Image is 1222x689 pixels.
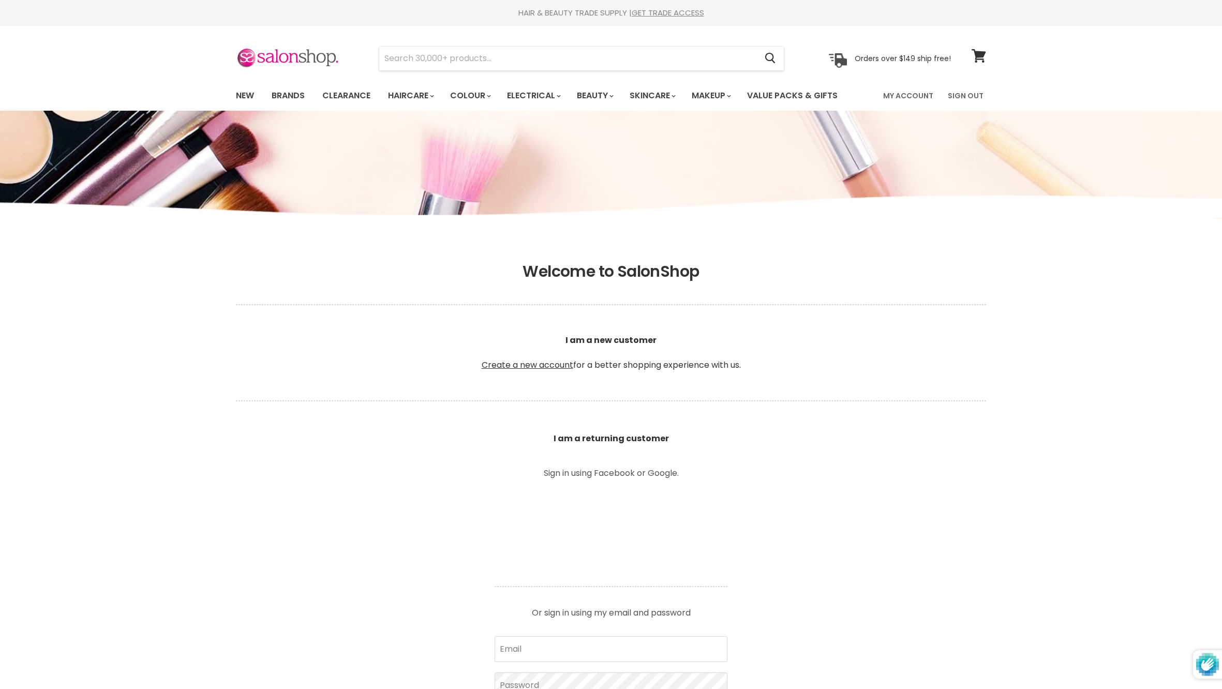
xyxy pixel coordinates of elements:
p: for a better shopping experience with us. [236,309,986,396]
nav: Main [223,81,999,111]
ul: Main menu [228,81,861,111]
div: HAIR & BEAUTY TRADE SUPPLY | [223,8,999,18]
p: Or sign in using my email and password [495,601,727,617]
a: Sign Out [942,85,990,107]
p: Sign in using Facebook or Google. [495,469,727,477]
a: Skincare [622,85,682,107]
p: Orders over $149 ship free! [855,53,951,63]
h1: Welcome to SalonShop [236,262,986,281]
a: Create a new account [482,359,573,371]
a: My Account [877,85,940,107]
b: I am a new customer [565,334,657,346]
a: Electrical [499,85,567,107]
a: Clearance [315,85,378,107]
a: New [228,85,262,107]
a: Colour [442,85,497,107]
b: I am a returning customer [554,432,669,444]
a: Value Packs & Gifts [739,85,845,107]
a: Haircare [380,85,440,107]
img: Protected by hCaptcha [1196,650,1219,679]
a: Beauty [569,85,620,107]
a: Makeup [684,85,737,107]
a: Brands [264,85,312,107]
button: Search [756,47,784,70]
a: GET TRADE ACCESS [632,7,704,18]
form: Product [379,46,784,71]
input: Search [379,47,756,70]
iframe: Social Login Buttons [495,492,727,570]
